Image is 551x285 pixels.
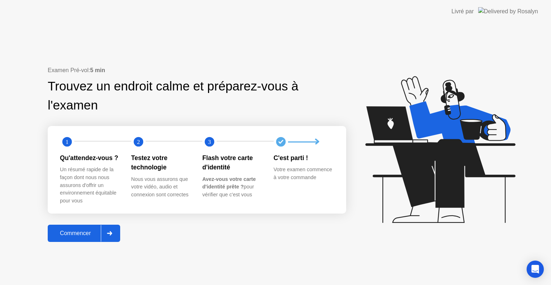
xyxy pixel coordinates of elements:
[60,166,120,205] div: Un résumé rapide de la façon dont nous nous assurons d'offrir un environnement équitable pour vous
[131,153,191,172] div: Testez votre technologie
[202,176,256,190] b: Avez-vous votre carte d'identité prête ?
[208,139,211,145] text: 3
[527,261,544,278] div: Open Intercom Messenger
[137,139,140,145] text: 2
[50,230,101,237] div: Commencer
[202,153,262,172] div: Flash votre carte d'identité
[90,67,105,73] b: 5 min
[274,153,334,163] div: C'est parti !
[131,176,191,199] div: Nous vous assurons que votre vidéo, audio et connexion sont correctes
[478,7,538,15] img: Delivered by Rosalyn
[274,166,334,181] div: Votre examen commence à votre commande
[60,153,120,163] div: Qu'attendez-vous ?
[452,7,474,16] div: Livré par
[202,176,262,199] div: pour vérifier que c'est vous
[48,66,346,75] div: Examen Pré-vol:
[48,225,120,242] button: Commencer
[66,139,69,145] text: 1
[48,77,301,115] div: Trouvez un endroit calme et préparez-vous à l'examen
